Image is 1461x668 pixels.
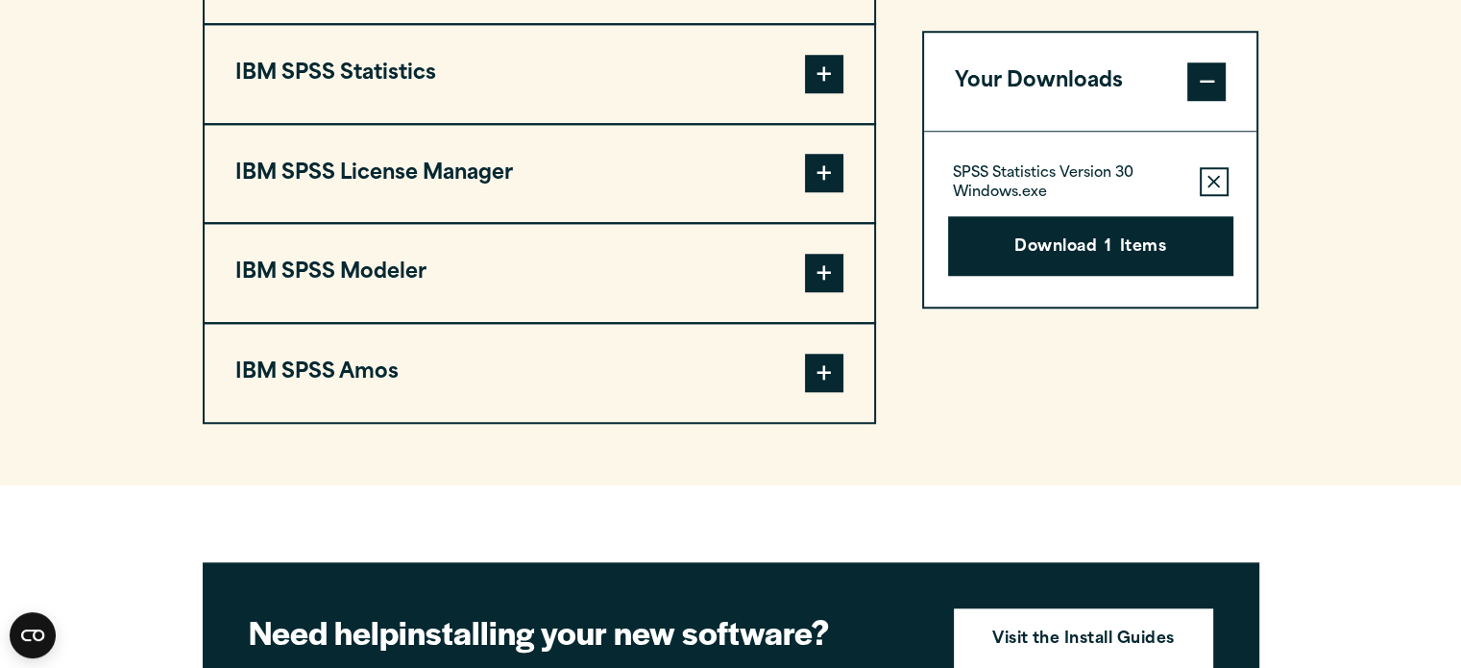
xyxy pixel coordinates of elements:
[249,608,399,655] strong: Need help
[948,216,1233,276] button: Download1Items
[1105,235,1111,260] span: 1
[992,628,1175,653] strong: Visit the Install Guides
[249,610,921,654] h2: installing your new software?
[954,608,1213,668] a: Visit the Install Guides
[924,131,1257,307] div: Your Downloads
[205,324,874,422] button: IBM SPSS Amos
[205,125,874,223] button: IBM SPSS License Manager
[953,164,1184,203] p: SPSS Statistics Version 30 Windows.exe
[10,612,56,658] button: Open CMP widget
[205,224,874,322] button: IBM SPSS Modeler
[205,25,874,123] button: IBM SPSS Statistics
[924,33,1257,131] button: Your Downloads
